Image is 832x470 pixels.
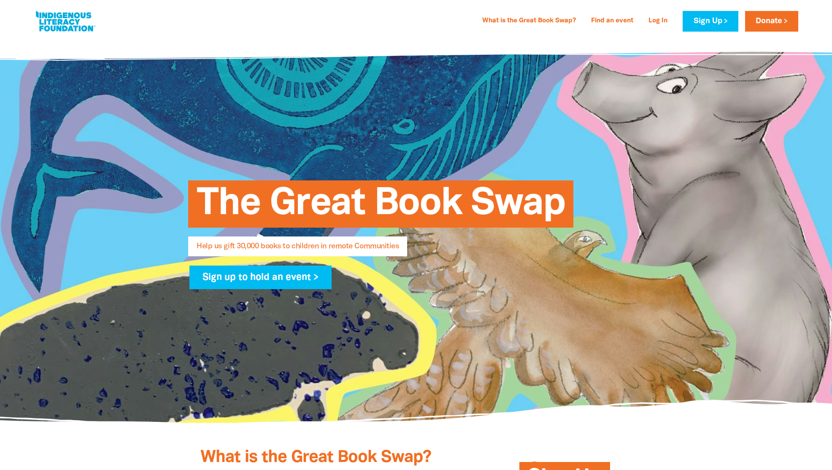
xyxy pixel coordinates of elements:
[683,11,738,32] a: Sign Up
[477,14,581,28] a: What is the Great Book Swap?
[200,450,431,465] span: What is the Great Book Swap?
[586,14,638,28] a: Find an event
[197,243,399,256] span: Help us gift 30,000 books to children in remote Communities
[197,187,565,228] span: The Great Book Swap
[745,11,798,32] a: Donate
[189,266,332,289] a: Sign up to hold an event >
[643,14,673,28] a: Log In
